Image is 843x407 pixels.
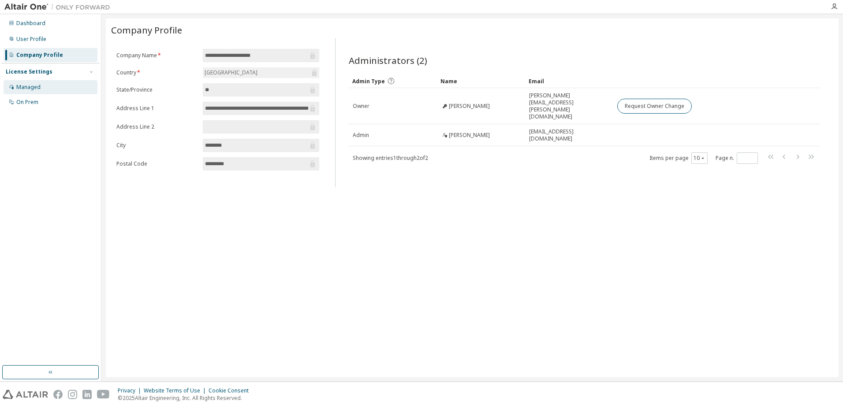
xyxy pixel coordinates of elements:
label: Company Name [116,52,198,59]
div: License Settings [6,68,52,75]
span: Administrators (2) [349,54,427,67]
img: youtube.svg [97,390,110,399]
div: Dashboard [16,20,45,27]
div: On Prem [16,99,38,106]
label: Address Line 1 [116,105,198,112]
div: Company Profile [16,52,63,59]
span: Items per page [649,152,708,164]
span: [PERSON_NAME][EMAIL_ADDRESS][PERSON_NAME][DOMAIN_NAME] [529,92,609,120]
img: instagram.svg [68,390,77,399]
span: Admin [353,132,369,139]
img: Altair One [4,3,115,11]
p: © 2025 Altair Engineering, Inc. All Rights Reserved. [118,394,254,402]
span: [PERSON_NAME] [449,103,490,110]
div: Privacy [118,387,144,394]
div: [GEOGRAPHIC_DATA] [203,68,259,78]
span: Owner [353,103,369,110]
span: [EMAIL_ADDRESS][DOMAIN_NAME] [529,128,609,142]
label: City [116,142,198,149]
img: facebook.svg [53,390,63,399]
span: Company Profile [111,24,182,36]
img: altair_logo.svg [3,390,48,399]
div: [GEOGRAPHIC_DATA] [203,67,319,78]
div: Website Terms of Use [144,387,209,394]
div: Name [440,74,522,88]
div: Cookie Consent [209,387,254,394]
label: Address Line 2 [116,123,198,130]
button: Request Owner Change [617,99,692,114]
span: [PERSON_NAME] [449,132,490,139]
label: Postal Code [116,160,198,167]
div: Managed [16,84,41,91]
span: Admin Type [352,78,385,85]
span: Showing entries 1 through 2 of 2 [353,154,428,162]
div: Email [529,74,610,88]
div: User Profile [16,36,46,43]
img: linkedin.svg [82,390,92,399]
label: Country [116,69,198,76]
span: Page n. [716,152,758,164]
button: 10 [694,155,705,162]
label: State/Province [116,86,198,93]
